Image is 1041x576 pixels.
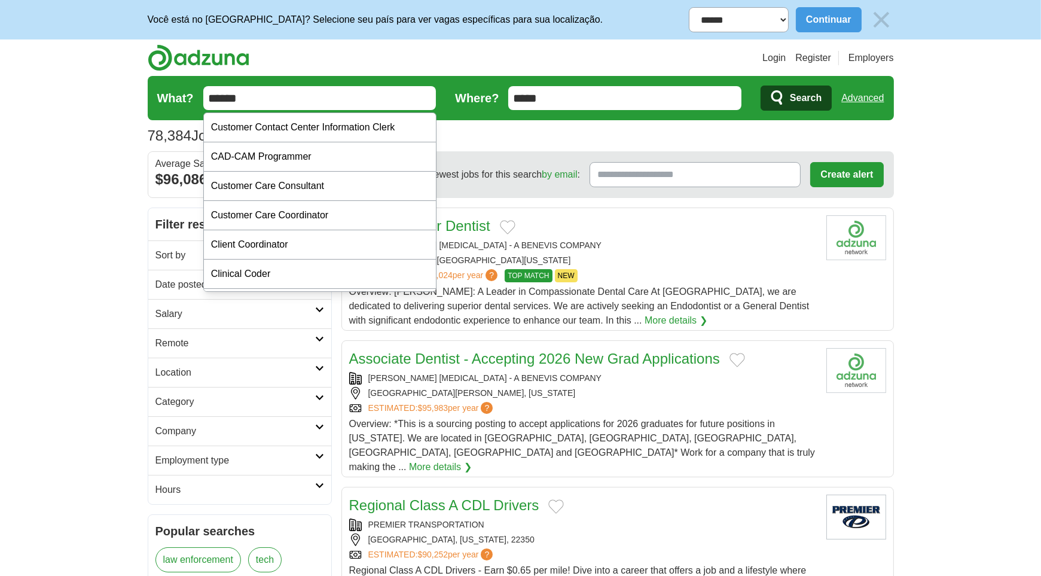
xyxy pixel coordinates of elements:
[505,269,552,282] span: TOP MATCH
[148,13,603,27] p: Você está no [GEOGRAPHIC_DATA]? Selecione seu país para ver vagas específicas para sua localização.
[796,7,862,32] button: Continuar
[826,348,886,393] img: Company logo
[869,7,894,32] img: icon_close_no_bg.svg
[795,51,831,65] a: Register
[349,351,720,367] a: Associate Dentist - Accepting 2026 New Grad Applications
[155,365,315,380] h2: Location
[761,86,832,111] button: Search
[349,534,817,546] div: [GEOGRAPHIC_DATA], [US_STATE], 22350
[148,475,331,504] a: Hours
[148,358,331,387] a: Location
[148,416,331,446] a: Company
[790,86,822,110] span: Search
[762,51,786,65] a: Login
[729,353,745,367] button: Add to favorite jobs
[148,328,331,358] a: Remote
[148,299,331,328] a: Salary
[155,424,315,438] h2: Company
[349,497,539,513] a: Regional Class A CDL Drivers
[486,269,497,281] span: ?
[155,522,324,540] h2: Popular searches
[349,372,817,385] div: [PERSON_NAME] [MEDICAL_DATA] - A BENEVIS COMPANY
[368,548,496,561] a: ESTIMATED:$90,252per year?
[155,336,315,351] h2: Remote
[368,402,496,415] a: ESTIMATED:$95,983per year?
[349,239,817,252] div: [PERSON_NAME] [MEDICAL_DATA] - A BENEVIS COMPANY
[349,387,817,400] div: [GEOGRAPHIC_DATA][PERSON_NAME], [US_STATE]
[204,260,436,289] div: Clinical Coder
[155,547,241,572] a: law enforcement
[349,419,815,472] span: Overview: *This is a sourcing posting to accept applications for 2026 graduates for future positi...
[841,86,884,110] a: Advanced
[148,446,331,475] a: Employment type
[548,499,564,514] button: Add to favorite jobs
[555,269,578,282] span: NEW
[349,218,490,234] a: Endodontist or Dentist
[349,254,817,267] div: [PERSON_NAME][GEOGRAPHIC_DATA][US_STATE]
[204,289,436,318] div: Compliance Consultant
[155,307,315,321] h2: Salary
[204,201,436,230] div: Customer Care Coordinator
[417,550,448,559] span: $90,252
[148,127,281,144] h1: Jobs in 20052
[826,215,886,260] img: Company logo
[481,548,493,560] span: ?
[204,142,436,172] div: CAD-CAM Programmer
[148,270,331,299] a: Date posted
[155,278,315,292] h2: Date posted
[148,208,331,240] h2: Filter results
[500,220,515,234] button: Add to favorite jobs
[157,89,194,107] label: What?
[155,453,315,468] h2: Employment type
[376,167,580,182] span: Receive the newest jobs for this search :
[204,172,436,201] div: Customer Care Consultant
[148,387,331,416] a: Category
[848,51,894,65] a: Employers
[645,313,707,328] a: More details ❯
[248,547,282,572] a: tech
[155,169,324,190] div: $96,086
[542,169,578,179] a: by email
[148,44,249,71] img: Adzuna logo
[155,248,315,263] h2: Sort by
[204,113,436,142] div: Customer Contact Center Information Clerk
[148,240,331,270] a: Sort by
[826,495,886,540] img: Premier Transportation logo
[155,483,315,497] h2: Hours
[417,403,448,413] span: $95,983
[204,230,436,260] div: Client Coordinator
[155,159,324,169] div: Average Salary
[349,287,810,325] span: Overview: [PERSON_NAME]: A Leader in Compassionate Dental Care At [GEOGRAPHIC_DATA], we are dedic...
[409,460,472,474] a: More details ❯
[148,125,191,147] span: 78,384
[455,89,499,107] label: Where?
[155,395,315,409] h2: Category
[368,520,484,529] a: PREMIER TRANSPORTATION
[481,402,493,414] span: ?
[810,162,883,187] button: Create alert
